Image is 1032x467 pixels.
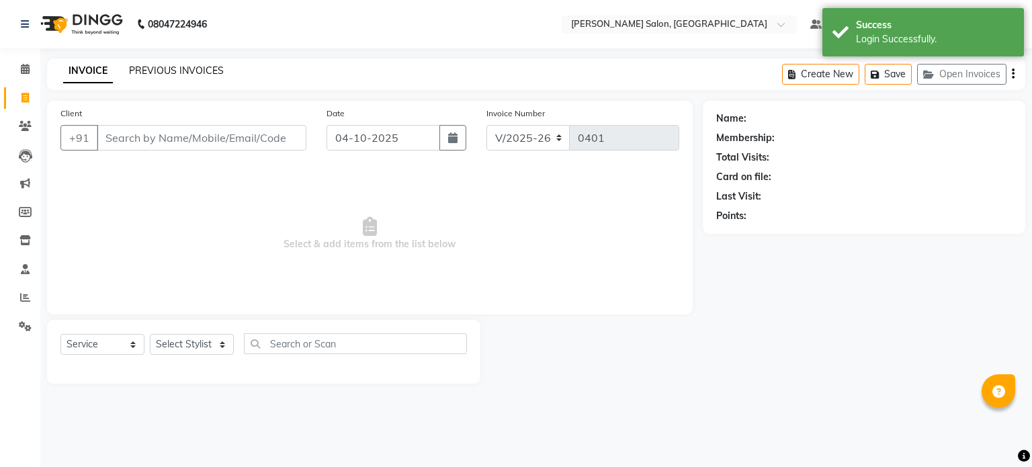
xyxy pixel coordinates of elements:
img: logo [34,5,126,43]
label: Client [60,108,82,120]
button: Create New [782,64,859,85]
div: Points: [716,209,746,223]
div: Login Successfully. [856,32,1014,46]
div: Total Visits: [716,151,769,165]
label: Date [327,108,345,120]
input: Search by Name/Mobile/Email/Code [97,125,306,151]
b: 08047224946 [148,5,207,43]
button: Open Invoices [917,64,1006,85]
label: Invoice Number [486,108,545,120]
div: Membership: [716,131,775,145]
div: Last Visit: [716,189,761,204]
span: Select & add items from the list below [60,167,679,301]
div: Card on file: [716,170,771,184]
div: Name: [716,112,746,126]
a: PREVIOUS INVOICES [129,65,224,77]
input: Search or Scan [244,333,467,354]
button: +91 [60,125,98,151]
a: INVOICE [63,59,113,83]
button: Save [865,64,912,85]
div: Success [856,18,1014,32]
